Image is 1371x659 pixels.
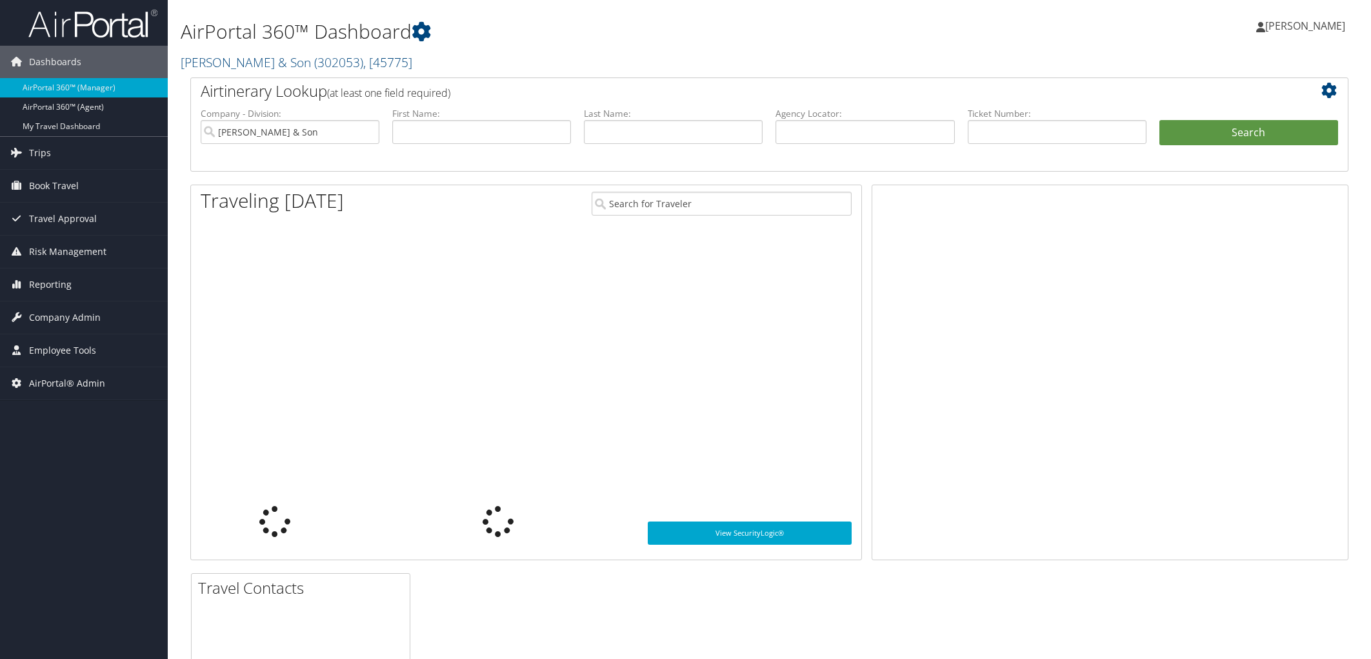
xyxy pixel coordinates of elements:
h1: Traveling [DATE] [201,187,344,214]
span: Employee Tools [29,334,96,367]
span: Company Admin [29,301,101,334]
label: Company - Division: [201,107,379,120]
label: Last Name: [584,107,763,120]
span: Travel Approval [29,203,97,235]
a: [PERSON_NAME] [1256,6,1358,45]
img: airportal-logo.png [28,8,157,39]
span: Trips [29,137,51,169]
h1: AirPortal 360™ Dashboard [181,18,966,45]
button: Search [1159,120,1338,146]
label: First Name: [392,107,571,120]
span: Reporting [29,269,72,301]
span: AirPortal® Admin [29,367,105,400]
span: (at least one field required) [327,86,450,100]
a: [PERSON_NAME] & Son [181,54,412,71]
label: Ticket Number: [968,107,1146,120]
span: , [ 45775 ] [363,54,412,71]
span: Risk Management [29,236,106,268]
span: Dashboards [29,46,81,78]
a: View SecurityLogic® [648,522,852,545]
label: Agency Locator: [776,107,954,120]
input: Search for Traveler [592,192,852,216]
h2: Travel Contacts [198,577,410,599]
span: Book Travel [29,170,79,202]
h2: Airtinerary Lookup [201,80,1242,102]
span: ( 302053 ) [314,54,363,71]
span: [PERSON_NAME] [1265,19,1345,33]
